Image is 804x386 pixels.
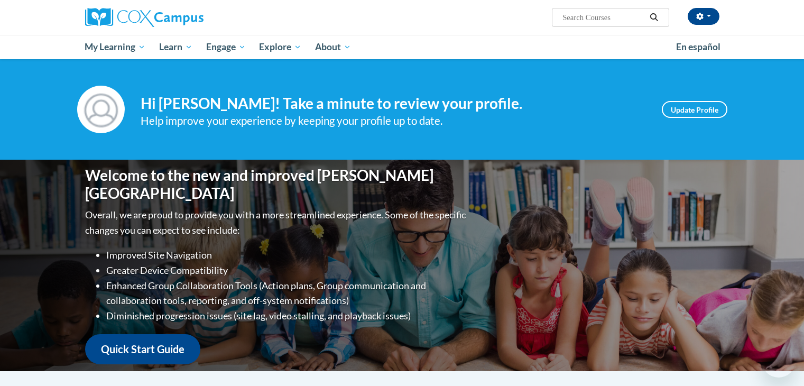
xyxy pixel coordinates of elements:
[669,36,727,58] a: En español
[85,207,468,238] p: Overall, we are proud to provide you with a more streamlined experience. Some of the specific cha...
[662,101,727,118] a: Update Profile
[85,8,204,27] img: Cox Campus
[106,263,468,278] li: Greater Device Compatibility
[259,41,301,53] span: Explore
[152,35,199,59] a: Learn
[69,35,735,59] div: Main menu
[561,11,646,24] input: Search Courses
[78,35,153,59] a: My Learning
[141,95,646,113] h4: Hi [PERSON_NAME]! Take a minute to review your profile.
[646,11,662,24] button: Search
[676,41,720,52] span: En español
[106,278,468,309] li: Enhanced Group Collaboration Tools (Action plans, Group communication and collaboration tools, re...
[77,86,125,133] img: Profile Image
[762,344,796,378] iframe: Button to launch messaging window
[106,308,468,324] li: Diminished progression issues (site lag, video stalling, and playback issues)
[688,8,719,25] button: Account Settings
[85,8,286,27] a: Cox Campus
[315,41,351,53] span: About
[106,247,468,263] li: Improved Site Navigation
[159,41,192,53] span: Learn
[199,35,253,59] a: Engage
[85,167,468,202] h1: Welcome to the new and improved [PERSON_NAME][GEOGRAPHIC_DATA]
[308,35,358,59] a: About
[252,35,308,59] a: Explore
[141,112,646,130] div: Help improve your experience by keeping your profile up to date.
[206,41,246,53] span: Engage
[85,334,200,364] a: Quick Start Guide
[85,41,145,53] span: My Learning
